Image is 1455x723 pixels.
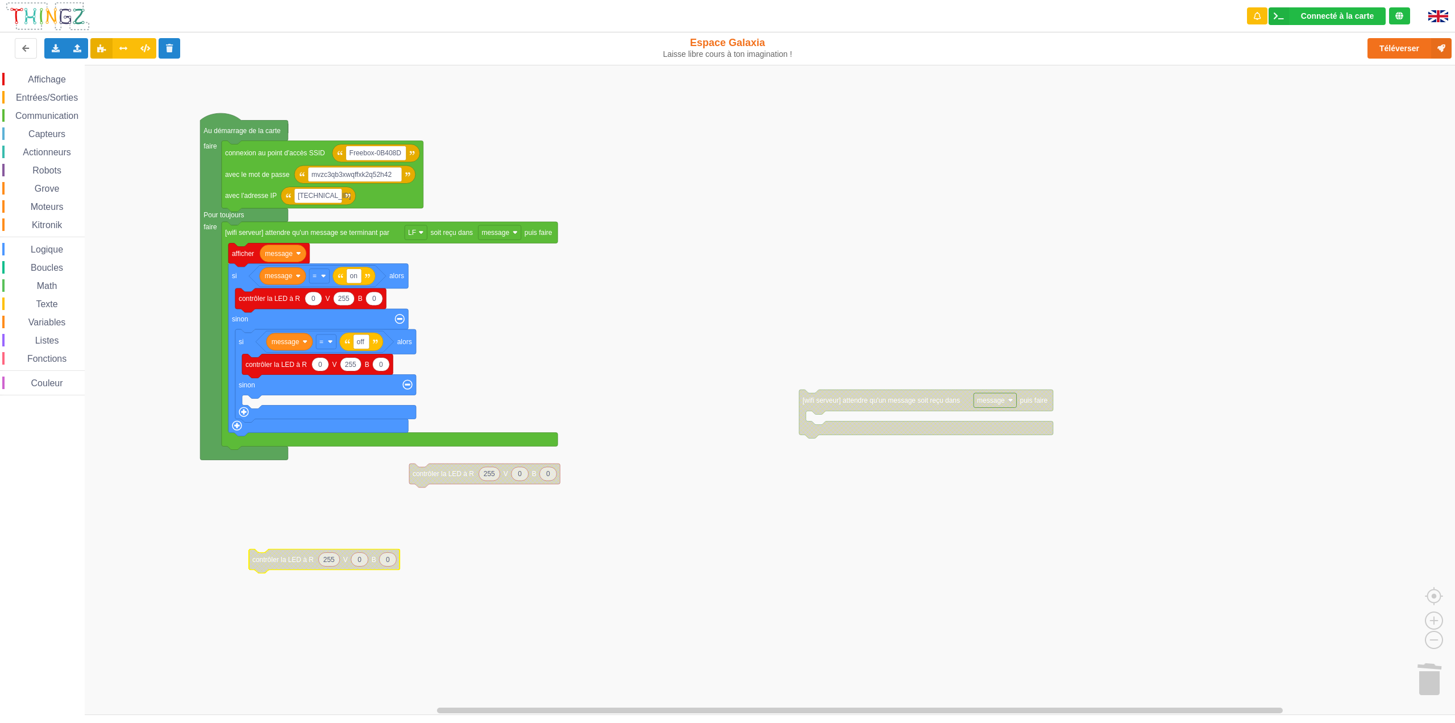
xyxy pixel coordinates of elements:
[408,229,416,237] text: LF
[386,555,390,563] text: 0
[311,295,315,303] text: 0
[1367,38,1452,59] button: Téléverser
[30,378,65,388] span: Couleur
[318,360,322,368] text: 0
[29,202,65,212] span: Moteurs
[338,295,350,303] text: 255
[389,272,404,280] text: alors
[29,245,65,254] span: Logique
[34,299,59,309] span: Texte
[430,229,473,237] text: soit reçu dans
[504,470,508,478] text: V
[232,249,254,257] text: afficher
[26,75,67,84] span: Affichage
[252,555,314,563] text: contrôler la LED à R
[31,166,63,175] span: Robots
[365,360,369,368] text: B
[35,281,59,291] span: Math
[1428,10,1448,22] img: gb.png
[239,295,300,303] text: contrôler la LED à R
[33,184,61,193] span: Grove
[5,1,90,31] img: thingz_logo.png
[27,129,67,139] span: Capteurs
[14,93,80,102] span: Entrées/Sorties
[272,338,300,346] text: message
[332,360,336,368] text: V
[532,470,537,478] text: B
[372,555,376,563] text: B
[343,555,348,563] text: V
[225,229,389,237] text: [wifi serveur] attendre qu'un message se terminant par
[525,229,552,237] text: puis faire
[345,360,356,368] text: 255
[357,555,361,563] text: 0
[203,126,281,134] text: Au démarrage de la carte
[481,229,509,237] text: message
[30,220,64,230] span: Kitronik
[484,470,495,478] text: 255
[34,336,61,345] span: Listes
[1269,7,1386,25] div: Ta base fonctionne bien !
[26,354,68,363] span: Fonctions
[598,36,857,59] div: Espace Galaxia
[225,149,325,157] text: connexion au point d'accès SSID
[311,171,392,179] text: mvzc3qb3xwqffxk2q52h42
[358,295,363,303] text: B
[598,49,857,59] div: Laisse libre cours à ton imagination !
[323,555,335,563] text: 255
[225,171,290,179] text: avec le mot de passe
[27,317,68,327] span: Variables
[29,263,65,272] span: Boucles
[546,470,550,478] text: 0
[1301,12,1374,20] div: Connecté à la carte
[397,338,412,346] text: alors
[21,147,73,157] span: Actionneurs
[357,338,365,346] text: off
[313,272,317,280] text: =
[803,396,960,404] text: [wifi serveur] attendre qu'un message soit reçu dans
[1020,396,1048,404] text: puis faire
[225,192,277,200] text: avec l'adresse IP
[350,149,402,157] text: Freebox-0B408D
[379,360,383,368] text: 0
[977,396,1005,404] text: message
[265,249,293,257] text: message
[246,360,307,368] text: contrôler la LED à R
[203,142,217,150] text: faire
[350,272,357,280] text: on
[319,338,323,346] text: =
[325,295,330,303] text: V
[265,272,293,280] text: message
[518,470,522,478] text: 0
[372,295,376,303] text: 0
[203,223,217,231] text: faire
[232,315,248,323] text: sinon
[239,381,255,389] text: sinon
[14,111,80,121] span: Communication
[1389,7,1410,24] div: Tu es connecté au serveur de création de Thingz
[232,272,237,280] text: si
[413,470,474,478] text: contrôler la LED à R
[298,192,351,200] text: [TECHNICAL_ID]
[239,338,244,346] text: si
[203,211,244,219] text: Pour toujours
